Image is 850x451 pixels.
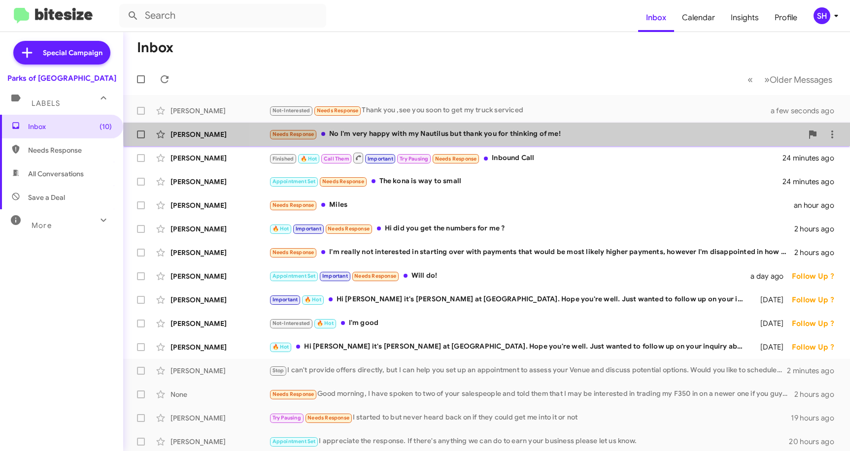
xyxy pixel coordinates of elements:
[170,177,269,187] div: [PERSON_NAME]
[170,413,269,423] div: [PERSON_NAME]
[328,225,370,232] span: Needs Response
[28,145,112,155] span: Needs Response
[272,202,314,208] span: Needs Response
[170,437,269,447] div: [PERSON_NAME]
[307,415,349,421] span: Needs Response
[269,341,749,353] div: Hi [PERSON_NAME] it's [PERSON_NAME] at [GEOGRAPHIC_DATA]. Hope you're well. Just wanted to follow...
[269,199,794,211] div: Miles
[269,129,803,140] div: No I'm very happy with my Nautilus but thank you for thinking of me!
[43,48,102,58] span: Special Campaign
[269,176,783,187] div: The kona is way to small
[674,3,723,32] a: Calendar
[805,7,839,24] button: SH
[749,295,792,305] div: [DATE]
[170,248,269,258] div: [PERSON_NAME]
[100,122,112,131] span: (10)
[814,7,830,24] div: SH
[272,273,316,279] span: Appointment Set
[783,106,842,116] div: a few seconds ago
[170,366,269,376] div: [PERSON_NAME]
[322,273,348,279] span: Important
[170,319,269,328] div: [PERSON_NAME]
[170,224,269,234] div: [PERSON_NAME]
[742,69,759,90] button: Previous
[435,156,477,162] span: Needs Response
[269,318,749,329] div: I'm good
[749,319,792,328] div: [DATE]
[317,107,359,114] span: Needs Response
[792,342,842,352] div: Follow Up ?
[272,178,316,185] span: Appointment Set
[269,247,794,258] div: I'm really not interested in starting over with payments that would be most likely higher payment...
[792,271,842,281] div: Follow Up ?
[305,296,321,303] span: 🔥 Hot
[723,3,767,32] a: Insights
[272,107,310,114] span: Not-Interested
[28,122,112,131] span: Inbox
[32,99,60,108] span: Labels
[749,271,792,281] div: a day ago
[272,225,289,232] span: 🔥 Hot
[748,73,753,86] span: «
[272,344,289,350] span: 🔥 Hot
[170,106,269,116] div: [PERSON_NAME]
[269,388,794,400] div: Good morning, I have spoken to two of your salespeople and told them that I may be interested in ...
[269,365,787,376] div: I can't provide offers directly, but I can help you set up an appointment to assess your Venue an...
[742,69,838,90] nav: Page navigation example
[638,3,674,32] a: Inbox
[324,156,349,162] span: Call Them
[792,295,842,305] div: Follow Up ?
[272,320,310,326] span: Not-Interested
[794,224,842,234] div: 2 hours ago
[272,367,284,374] span: Stop
[269,412,791,423] div: I started to but never heard back on if they could get me into it or not
[269,270,749,282] div: Will do!
[783,177,842,187] div: 24 minutes ago
[7,73,116,83] div: Parks of [GEOGRAPHIC_DATA]
[170,271,269,281] div: [PERSON_NAME]
[170,342,269,352] div: [PERSON_NAME]
[758,69,838,90] button: Next
[170,153,269,163] div: [PERSON_NAME]
[272,438,316,445] span: Appointment Set
[170,200,269,210] div: [PERSON_NAME]
[301,156,317,162] span: 🔥 Hot
[789,437,842,447] div: 20 hours ago
[368,156,393,162] span: Important
[272,296,298,303] span: Important
[783,153,842,163] div: 24 minutes ago
[296,225,321,232] span: Important
[791,413,842,423] div: 19 hours ago
[794,200,842,210] div: an hour ago
[32,221,52,230] span: More
[272,249,314,256] span: Needs Response
[269,223,794,234] div: Hi did you get the numbers for me ?
[749,342,792,352] div: [DATE]
[354,273,396,279] span: Needs Response
[269,152,783,164] div: Inbound Call
[119,4,326,28] input: Search
[787,366,842,376] div: 2 minutes ago
[170,295,269,305] div: [PERSON_NAME]
[269,436,789,447] div: I appreciate the response. If there's anything we can do to earn your business please let us know.
[170,129,269,139] div: [PERSON_NAME]
[28,193,65,202] span: Save a Deal
[269,105,783,116] div: Thank you ,see you soon to get my truck serviced
[28,169,84,179] span: All Conversations
[322,178,364,185] span: Needs Response
[170,389,269,399] div: None
[792,319,842,328] div: Follow Up ?
[272,131,314,137] span: Needs Response
[767,3,805,32] a: Profile
[317,320,334,326] span: 🔥 Hot
[272,415,301,421] span: Try Pausing
[794,248,842,258] div: 2 hours ago
[13,41,110,64] a: Special Campaign
[272,391,314,397] span: Needs Response
[764,73,770,86] span: »
[272,156,294,162] span: Finished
